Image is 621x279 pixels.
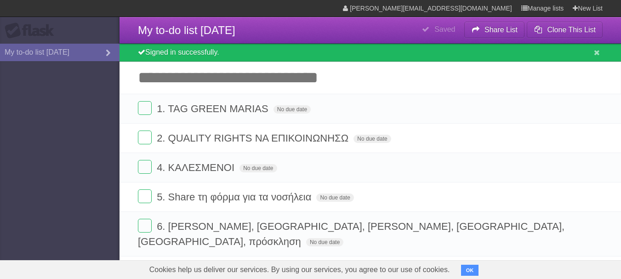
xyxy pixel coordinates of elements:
span: No due date [316,194,353,202]
span: My to-do list [DATE] [138,24,235,36]
span: No due date [306,238,343,246]
span: 6. [PERSON_NAME], [GEOGRAPHIC_DATA], [PERSON_NAME], [GEOGRAPHIC_DATA], [GEOGRAPHIC_DATA], πρόσκληση [138,221,564,247]
button: OK [461,265,479,276]
label: Done [138,219,152,233]
button: Clone This List [527,22,603,38]
label: Done [138,131,152,144]
span: 1. TAG GREEN MARIAS [157,103,270,114]
div: Signed in successfully. [120,44,621,62]
span: No due date [353,135,391,143]
span: 4. ΚΑΛΕΣΜΕΝΟΙ [157,162,237,173]
div: Flask [5,23,60,39]
b: Share List [484,26,518,34]
b: Clone This List [547,26,596,34]
label: Done [138,101,152,115]
span: No due date [273,105,311,114]
span: Cookies help us deliver our services. By using our services, you agree to our use of cookies. [140,261,459,279]
label: Done [138,189,152,203]
b: Saved [434,25,455,33]
span: No due date [239,164,277,172]
span: 5. Share τη φόρμα για τα νοσήλεια [157,191,313,203]
button: Share List [464,22,525,38]
span: 2. QUALITY RIGHTS ΝΑ ΕΠΙΚΟΙΝΩΝΗΣΩ [157,132,351,144]
label: Done [138,160,152,174]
